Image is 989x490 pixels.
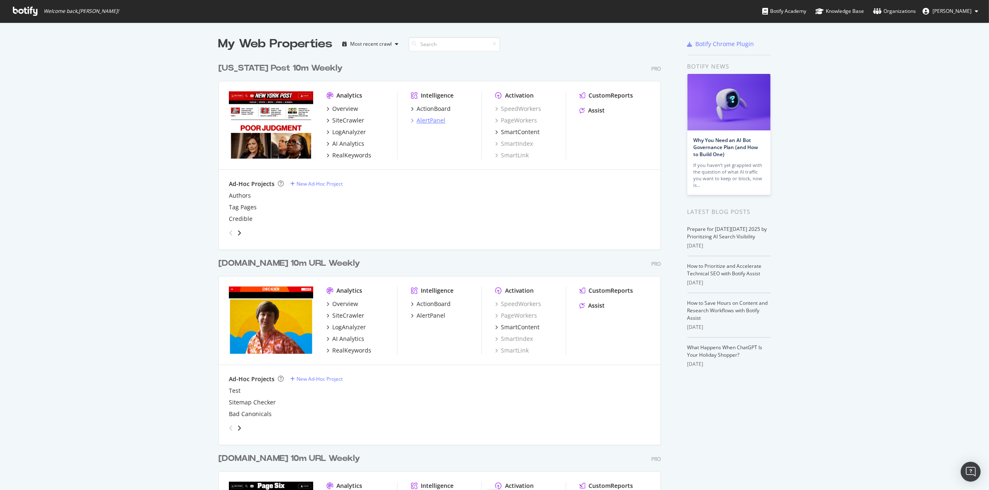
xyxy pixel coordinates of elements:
[495,128,540,136] a: SmartContent
[332,346,371,355] div: RealKeywords
[873,7,916,15] div: Organizations
[411,300,451,308] a: ActionBoard
[226,421,236,435] div: angle-left
[916,5,985,18] button: [PERSON_NAME]
[687,40,754,48] a: Botify Chrome Plugin
[409,37,500,51] input: Search
[44,8,119,15] span: Welcome back, [PERSON_NAME] !
[332,128,366,136] div: LogAnalyzer
[505,287,534,295] div: Activation
[218,62,343,74] div: [US_STATE] Post 10m Weekly
[332,323,366,331] div: LogAnalyzer
[297,375,343,382] div: New Ad-Hoc Project
[579,301,605,310] a: Assist
[651,260,661,267] div: Pro
[687,62,771,71] div: Botify news
[411,311,445,320] a: AlertPanel
[326,323,366,331] a: LogAnalyzer
[332,140,364,148] div: AI Analytics
[290,375,343,382] a: New Ad-Hoc Project
[218,257,360,269] div: [DOMAIN_NAME] 10m URL Weekly
[933,7,972,15] span: Brendan O'Connell
[297,180,343,187] div: New Ad-Hoc Project
[687,262,762,277] a: How to Prioritize and Accelerate Technical SEO with Botify Assist
[229,91,313,159] img: www.Nypost.com
[229,191,251,200] a: Authors
[696,40,754,48] div: Botify Chrome Plugin
[694,137,758,158] a: Why You Need an AI Bot Governance Plan (and How to Build One)
[229,410,272,418] a: Bad Canonicals
[326,128,366,136] a: LogAnalyzer
[411,116,445,125] a: AlertPanel
[229,287,313,354] img: www.Decider.com
[579,482,633,490] a: CustomReports
[229,203,257,211] a: Tag Pages
[332,151,371,159] div: RealKeywords
[495,300,541,308] a: SpeedWorkers
[687,242,771,250] div: [DATE]
[495,151,529,159] a: SmartLink
[326,140,364,148] a: AI Analytics
[326,151,371,159] a: RealKeywords
[495,346,529,355] a: SmartLink
[815,7,864,15] div: Knowledge Base
[694,162,764,189] div: If you haven’t yet grappled with the question of what AI traffic you want to keep or block, now is…
[236,424,242,432] div: angle-right
[326,311,364,320] a: SiteCrawler
[687,299,768,321] a: How to Save Hours on Content and Research Workflows with Botify Assist
[229,180,275,188] div: Ad-Hoc Projects
[417,311,445,320] div: AlertPanel
[226,226,236,240] div: angle-left
[326,300,358,308] a: Overview
[687,207,771,216] div: Latest Blog Posts
[229,375,275,383] div: Ad-Hoc Projects
[336,287,362,295] div: Analytics
[351,42,392,47] div: Most recent crawl
[495,105,541,113] a: SpeedWorkers
[501,323,540,331] div: SmartContent
[589,287,633,295] div: CustomReports
[218,257,363,269] a: [DOMAIN_NAME] 10m URL Weekly
[290,180,343,187] a: New Ad-Hoc Project
[421,482,454,490] div: Intelligence
[579,91,633,100] a: CustomReports
[588,301,605,310] div: Assist
[687,344,763,358] a: What Happens When ChatGPT Is Your Holiday Shopper?
[687,225,767,240] a: Prepare for [DATE][DATE] 2025 by Prioritizing AI Search Visibility
[236,229,242,237] div: angle-right
[326,346,371,355] a: RealKeywords
[218,62,346,74] a: [US_STATE] Post 10m Weekly
[762,7,806,15] div: Botify Academy
[332,300,358,308] div: Overview
[421,287,454,295] div: Intelligence
[218,36,333,52] div: My Web Properties
[229,398,276,407] a: Sitemap Checker
[326,116,364,125] a: SiteCrawler
[332,311,364,320] div: SiteCrawler
[687,279,771,287] div: [DATE]
[495,311,537,320] a: PageWorkers
[651,456,661,463] div: Pro
[579,287,633,295] a: CustomReports
[687,360,771,368] div: [DATE]
[495,140,533,148] a: SmartIndex
[501,128,540,136] div: SmartContent
[505,91,534,100] div: Activation
[495,335,533,343] a: SmartIndex
[229,215,253,223] a: Credible
[495,116,537,125] a: PageWorkers
[336,91,362,100] div: Analytics
[589,91,633,100] div: CustomReports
